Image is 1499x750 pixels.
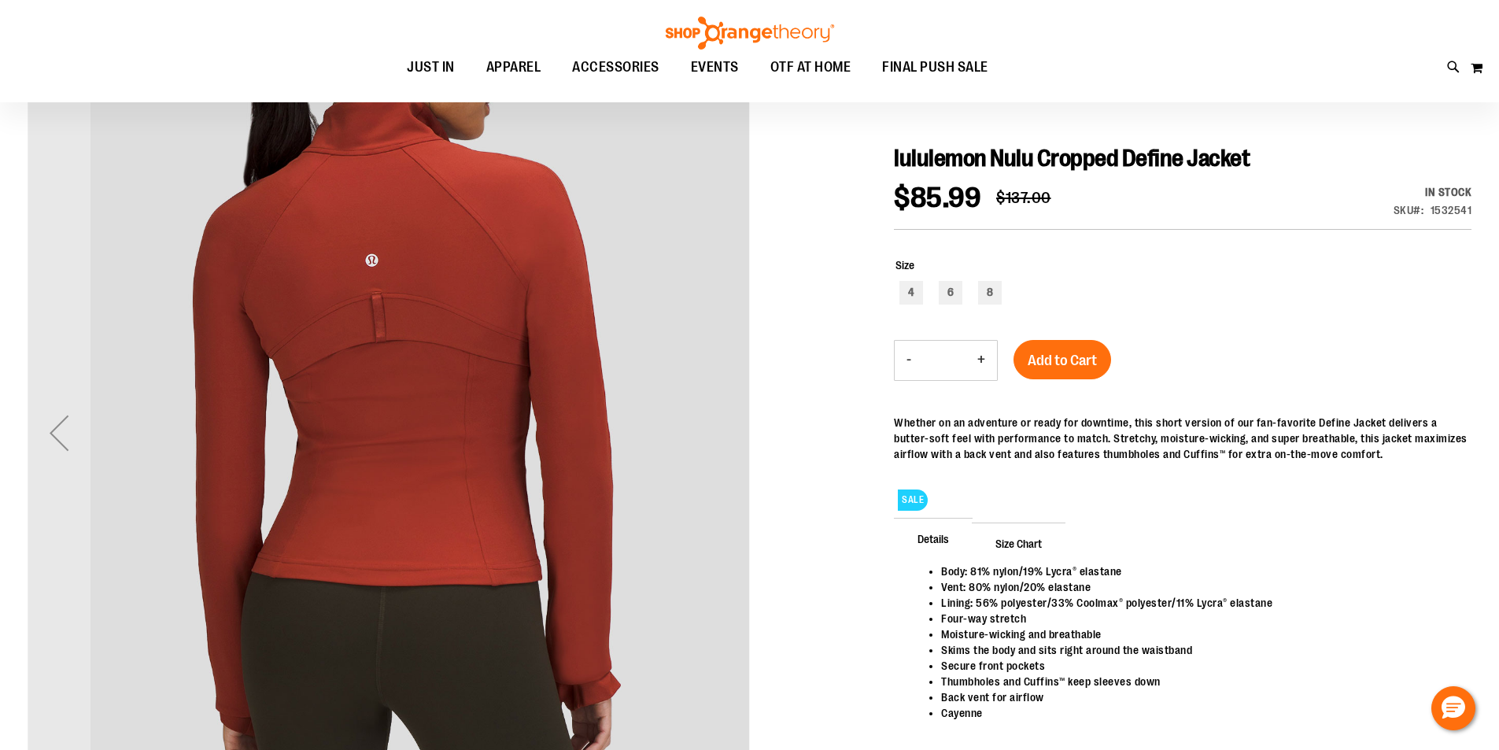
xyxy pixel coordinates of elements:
[899,281,923,305] div: 4
[407,50,455,85] span: JUST IN
[1028,352,1097,369] span: Add to Cart
[894,182,980,214] span: $85.99
[770,50,851,85] span: OTF AT HOME
[486,50,541,85] span: APPAREL
[572,50,659,85] span: ACCESSORIES
[1013,340,1111,379] button: Add to Cart
[941,563,1456,579] li: Body: 81% nylon/19% Lycra® elastane
[882,50,988,85] span: FINAL PUSH SALE
[691,50,739,85] span: EVENTS
[471,50,557,85] a: APPAREL
[1431,202,1472,218] div: 1532541
[978,281,1002,305] div: 8
[941,689,1456,705] li: Back vent for airflow
[941,642,1456,658] li: Skims the body and sits right around the waistband
[941,611,1456,626] li: Four-way stretch
[755,50,867,86] a: OTF AT HOME
[941,674,1456,689] li: Thumbholes and Cuffins™ keep sleeves down
[1394,184,1472,200] div: In stock
[923,342,965,379] input: Product quantity
[972,523,1065,563] span: Size Chart
[866,50,1004,86] a: FINAL PUSH SALE
[663,17,836,50] img: Shop Orangetheory
[941,626,1456,642] li: Moisture-wicking and breathable
[965,341,997,380] button: Increase product quantity
[996,189,1051,207] span: $137.00
[941,595,1456,611] li: Lining: 56% polyester/33% Coolmax® polyester/11% Lycra® elastane
[941,658,1456,674] li: Secure front pockets
[675,50,755,86] a: EVENTS
[894,518,973,559] span: Details
[556,50,675,86] a: ACCESSORIES
[941,705,1456,721] li: Cayenne
[939,281,962,305] div: 6
[391,50,471,86] a: JUST IN
[941,579,1456,595] li: Vent: 80% nylon/20% elastane
[1431,686,1475,730] button: Hello, have a question? Let’s chat.
[894,415,1471,462] div: Whether on an adventure or ready for downtime, this short version of our fan-favorite Define Jack...
[898,490,928,511] span: SALE
[895,341,923,380] button: Decrease product quantity
[1394,204,1424,216] strong: SKU
[895,259,914,272] span: Size
[894,145,1250,172] span: lululemon Nulu Cropped Define Jacket
[1394,184,1472,200] div: Availability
